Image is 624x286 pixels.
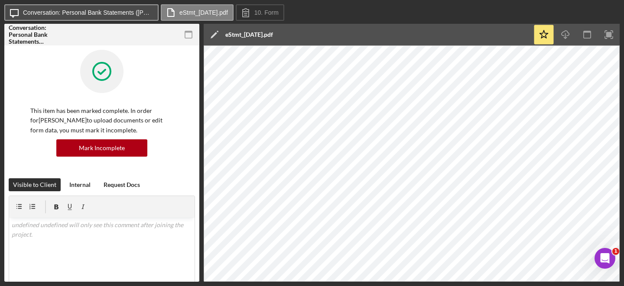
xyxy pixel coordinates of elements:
[225,31,273,38] div: eStmt_[DATE].pdf
[104,178,140,191] div: Request Docs
[9,178,61,191] button: Visible to Client
[69,178,91,191] div: Internal
[65,178,95,191] button: Internal
[236,4,284,21] button: 10. Form
[13,178,56,191] div: Visible to Client
[79,139,125,157] div: Mark Incomplete
[4,4,159,21] button: Conversation: Personal Bank Statements ([PERSON_NAME])
[9,24,69,45] div: Conversation: Personal Bank Statements ([PERSON_NAME])
[23,9,153,16] label: Conversation: Personal Bank Statements ([PERSON_NAME])
[56,139,147,157] button: Mark Incomplete
[595,248,615,269] iframe: Intercom live chat
[254,9,279,16] label: 10. Form
[161,4,234,21] button: eStmt_[DATE].pdf
[30,106,173,135] p: This item has been marked complete. In order for [PERSON_NAME] to upload documents or edit form d...
[99,178,144,191] button: Request Docs
[612,248,619,255] span: 1
[179,9,228,16] label: eStmt_[DATE].pdf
